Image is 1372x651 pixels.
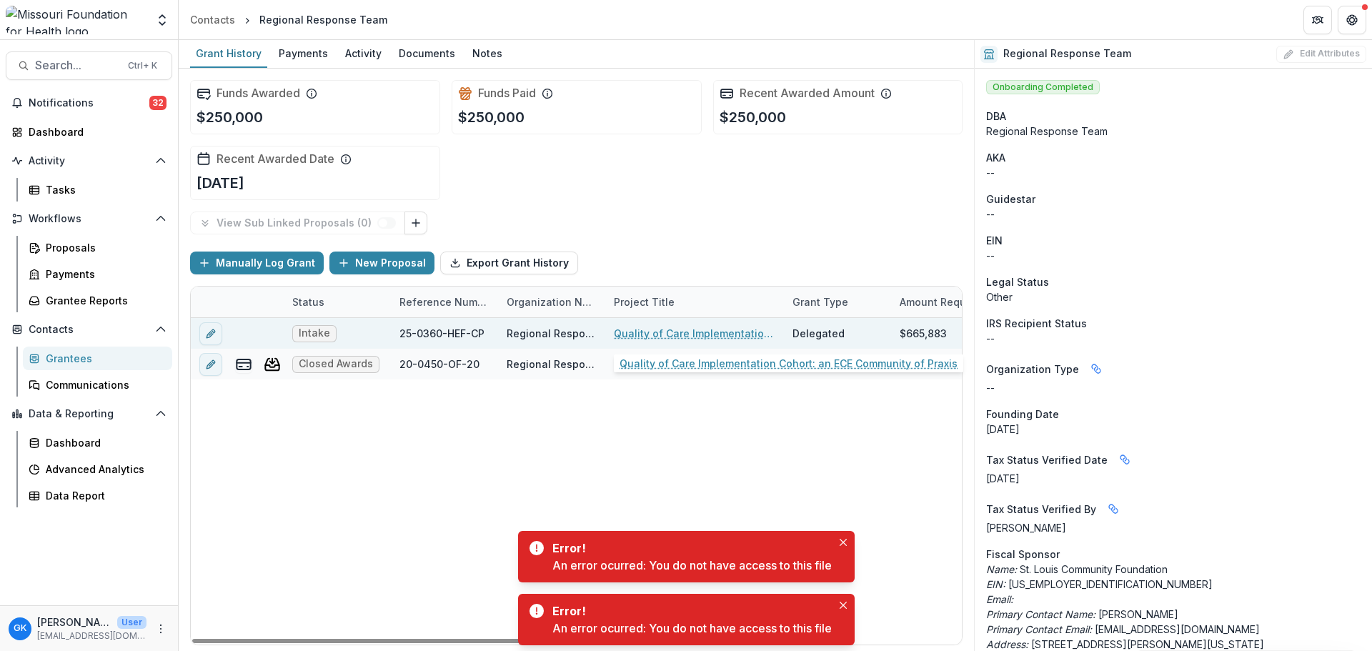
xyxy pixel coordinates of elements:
[986,577,1361,592] p: [US_EMPLOYER_IDENTIFICATION_NUMBER]
[6,6,146,34] img: Missouri Foundation for Health logo
[46,240,161,255] div: Proposals
[117,616,146,629] p: User
[235,356,252,373] button: view-payments
[458,106,525,128] p: $250,000
[720,106,786,128] p: $250,000
[986,578,1005,590] i: EIN:
[498,294,605,309] div: Organization Name
[29,97,149,109] span: Notifications
[507,357,597,372] div: Regional Response Team
[46,462,161,477] div: Advanced Analytics
[784,294,857,309] div: Grant Type
[152,6,172,34] button: Open entity switcher
[552,620,832,637] div: An error ocurred: You do not have access to this file
[184,9,241,30] a: Contacts
[614,326,775,341] a: Quality of Care Implementation Cohort: an ECE Community of Praxis
[217,217,377,229] p: View Sub Linked Proposals ( 0 )
[197,172,244,194] p: [DATE]
[190,212,405,234] button: View Sub Linked Proposals (0)
[23,236,172,259] a: Proposals
[23,457,172,481] a: Advanced Analytics
[986,502,1096,517] span: Tax Status Verified By
[986,608,1095,620] i: Primary Contact Name:
[190,40,267,68] a: Grant History
[23,431,172,454] a: Dashboard
[197,106,263,128] p: $250,000
[391,294,498,309] div: Reference Number
[900,326,947,341] div: $665,883
[190,43,267,64] div: Grant History
[184,9,393,30] nav: breadcrumb
[23,262,172,286] a: Payments
[6,91,172,114] button: Notifications32
[391,287,498,317] div: Reference Number
[440,252,578,274] button: Export Grant History
[259,12,387,27] div: Regional Response Team
[986,422,1361,437] div: [DATE]
[125,58,160,74] div: Ctrl + K
[498,287,605,317] div: Organization Name
[986,622,1361,637] p: [EMAIL_ADDRESS][DOMAIN_NAME]
[46,351,161,366] div: Grantees
[399,326,484,341] div: 25-0360-HEF-CP
[986,80,1100,94] span: Onboarding Completed
[552,540,826,557] div: Error!
[986,150,1005,165] span: AKA
[986,165,1361,180] p: --
[986,316,1087,331] span: IRS Recipient Status
[1085,357,1108,380] button: Linked binding
[986,289,1361,304] div: Other
[986,274,1049,289] span: Legal Status
[552,557,832,574] div: An error ocurred: You do not have access to this file
[339,40,387,68] a: Activity
[792,326,845,341] div: Delegated
[986,563,1017,575] i: Name:
[900,357,947,372] div: $250,000
[393,43,461,64] div: Documents
[1102,497,1125,520] button: Linked binding
[740,86,875,100] h2: Recent Awarded Amount
[784,287,891,317] div: Grant Type
[467,43,508,64] div: Notes
[552,602,826,620] div: Error!
[478,86,536,100] h2: Funds Paid
[986,109,1006,124] span: DBA
[29,155,149,167] span: Activity
[1303,6,1332,34] button: Partners
[986,192,1035,207] span: Guidestar
[199,322,222,345] button: edit
[6,402,172,425] button: Open Data & Reporting
[37,630,146,642] p: [EMAIL_ADDRESS][DOMAIN_NAME]
[614,357,775,372] a: Respond and Recover - Regional Response Team
[404,212,427,234] button: Link Grants
[284,287,391,317] div: Status
[986,124,1361,139] div: Regional Response Team
[891,287,1034,317] div: Amount Requested
[1003,48,1131,60] h2: Regional Response Team
[835,597,852,614] button: Close
[792,357,868,372] div: Non Delegated
[1276,46,1366,63] button: Edit Attributes
[329,252,434,274] button: New Proposal
[273,43,334,64] div: Payments
[986,520,1361,535] p: [PERSON_NAME]
[6,318,172,341] button: Open Contacts
[986,207,1361,222] div: --
[46,435,161,450] div: Dashboard
[23,347,172,370] a: Grantees
[986,471,1361,486] p: [DATE]
[217,86,300,100] h2: Funds Awarded
[35,59,119,72] span: Search...
[986,562,1361,577] p: St. Louis Community Foundation
[1113,448,1136,471] button: Linked binding
[986,407,1059,422] span: Founding Date
[986,248,1361,263] div: --
[986,380,1361,395] p: --
[605,287,784,317] div: Project Title
[6,120,172,144] a: Dashboard
[23,373,172,397] a: Communications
